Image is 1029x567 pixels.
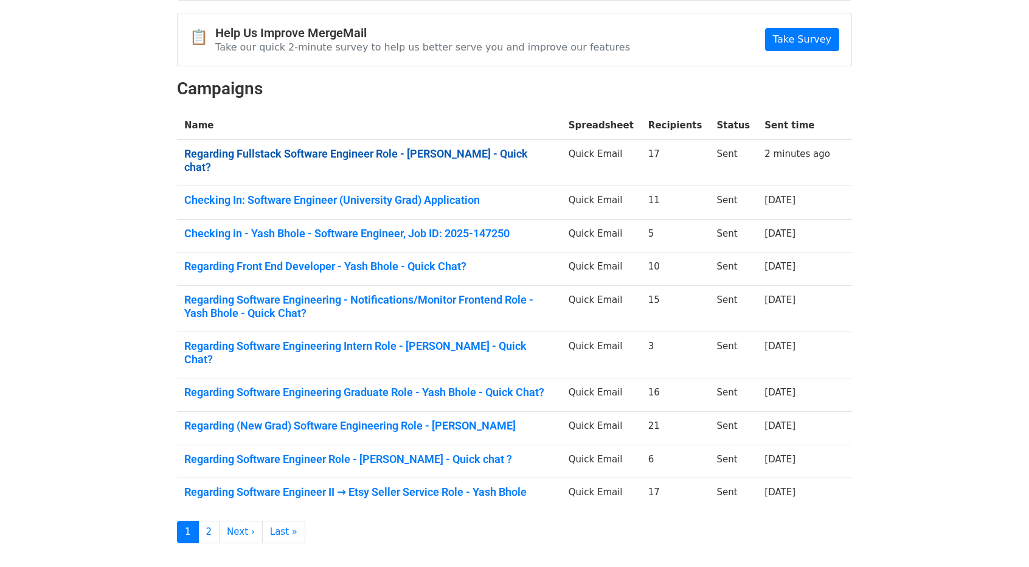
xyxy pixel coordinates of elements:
[709,252,757,286] td: Sent
[641,111,710,140] th: Recipients
[184,419,554,433] a: Regarding (New Grad) Software Engineering Role - [PERSON_NAME]
[561,286,641,332] td: Quick Email
[709,378,757,412] td: Sent
[561,140,641,186] td: Quick Email
[561,186,641,220] td: Quick Email
[709,332,757,378] td: Sent
[561,219,641,252] td: Quick Email
[177,78,852,99] h2: Campaigns
[764,420,795,431] a: [DATE]
[184,339,554,366] a: Regarding Software Engineering Intern Role - [PERSON_NAME] - Quick Chat?
[765,28,839,51] a: Take Survey
[641,219,710,252] td: 5
[709,286,757,332] td: Sent
[184,147,554,173] a: Regarding Fullstack Software Engineer Role - [PERSON_NAME] - Quick chat?
[184,485,554,499] a: Regarding Software Engineer II → Etsy Seller Service Role - Yash Bhole
[641,378,710,412] td: 16
[184,227,554,240] a: Checking in - Yash Bhole - Software Engineer, Job ID: 2025-147250
[641,252,710,286] td: 10
[709,111,757,140] th: Status
[757,111,837,140] th: Sent time
[184,293,554,319] a: Regarding Software Engineering - Notifications/Monitor Frontend Role - Yash Bhole - Quick Chat?
[641,186,710,220] td: 11
[561,478,641,511] td: Quick Email
[190,29,215,46] span: 📋
[184,193,554,207] a: Checking In: Software Engineer (University Grad) Application
[641,140,710,186] td: 17
[764,294,795,305] a: [DATE]
[184,260,554,273] a: Regarding Front End Developer - Yash Bhole - Quick Chat?
[764,387,795,398] a: [DATE]
[764,454,795,465] a: [DATE]
[561,378,641,412] td: Quick Email
[764,487,795,498] a: [DATE]
[198,521,220,543] a: 2
[709,186,757,220] td: Sent
[215,26,630,40] h4: Help Us Improve MergeMail
[968,509,1029,567] iframe: Chat Widget
[764,195,795,206] a: [DATE]
[641,412,710,445] td: 21
[641,445,710,478] td: 6
[184,386,554,399] a: Regarding Software Engineering Graduate Role - Yash Bhole - Quick Chat?
[641,286,710,332] td: 15
[561,111,641,140] th: Spreadsheet
[184,453,554,466] a: Regarding Software Engineer Role - [PERSON_NAME] - Quick chat ?
[709,412,757,445] td: Sent
[764,228,795,239] a: [DATE]
[561,332,641,378] td: Quick Email
[709,445,757,478] td: Sent
[641,478,710,511] td: 17
[177,521,199,543] a: 1
[561,445,641,478] td: Quick Email
[709,219,757,252] td: Sent
[262,521,305,543] a: Last »
[641,332,710,378] td: 3
[709,478,757,511] td: Sent
[219,521,263,543] a: Next ›
[764,148,830,159] a: 2 minutes ago
[561,412,641,445] td: Quick Email
[764,261,795,272] a: [DATE]
[177,111,561,140] th: Name
[764,341,795,352] a: [DATE]
[561,252,641,286] td: Quick Email
[709,140,757,186] td: Sent
[215,41,630,54] p: Take our quick 2-minute survey to help us better serve you and improve our features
